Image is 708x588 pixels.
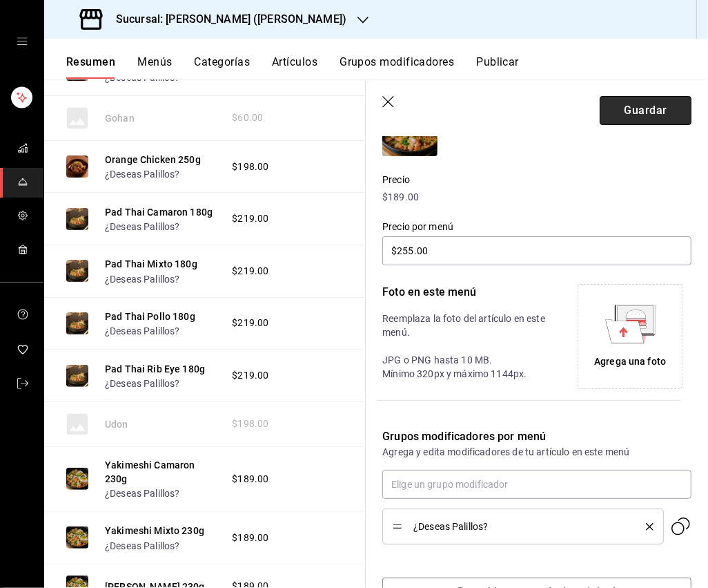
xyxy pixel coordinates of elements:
[66,208,88,230] img: Preview
[105,310,195,323] button: Pad Thai Pollo 180g
[105,377,180,390] button: ¿Deseas Palillos?
[382,190,691,205] p: $189.00
[232,368,268,383] span: $219.00
[105,220,180,234] button: ¿Deseas Palillos?
[413,522,625,531] span: ¿Deseas Palillos?
[105,205,213,219] button: Pad Thai Camaron 180g
[382,236,691,265] input: $0.00
[382,445,691,459] p: Agrega y edita modificadores de tu artículo en este menú
[232,531,268,545] span: $189.00
[66,312,88,334] img: Preview
[105,257,197,271] button: Pad Thai Mixto 180g
[382,284,553,301] p: Foto en este menú
[232,211,268,226] span: $219.00
[66,527,88,549] img: Preview
[232,472,268,486] span: $189.00
[66,260,88,282] img: Preview
[105,324,180,338] button: ¿Deseas Palillos?
[232,316,268,330] span: $219.00
[66,55,115,79] button: Resumen
[17,36,28,47] button: open drawer
[581,287,679,386] div: Agrega una foto
[66,365,88,387] img: Preview
[105,272,180,286] button: ¿Deseas Palillos?
[476,55,519,79] button: Publicar
[66,468,88,490] img: Preview
[636,523,653,531] button: delete
[669,515,691,538] svg: Grupo modificador en esté menú
[105,362,205,376] button: Pad Thai Rib Eye 180g
[137,55,172,79] button: Menús
[105,486,180,500] button: ¿Deseas Palillos?
[105,539,180,553] button: ¿Deseas Palillos?
[105,524,204,538] button: Yakimeshi Mixto 230g
[594,354,666,369] div: Agrega una foto
[105,458,218,486] button: Yakimeshi Camaron 230g
[105,11,346,28] h3: Sucursal: [PERSON_NAME] ([PERSON_NAME])
[382,173,691,187] p: Precio
[272,55,317,79] button: Artículos
[340,55,454,79] button: Grupos modificadores
[66,55,708,79] div: navigation tabs
[600,96,691,125] button: Guardar
[382,312,553,381] p: Reemplaza la foto del artículo en este menú. JPG o PNG hasta 10 MB. Mínimo 320px y máximo 1144px.
[66,155,88,178] img: Preview
[105,167,180,181] button: ¿Deseas Palillos?
[105,153,201,167] button: Orange Chicken 250g
[232,264,268,278] span: $219.00
[382,428,691,445] p: Grupos modificadores por menú
[232,160,268,174] span: $198.00
[195,55,250,79] button: Categorías
[382,222,691,232] label: Precio por menú
[382,470,691,499] input: Elige un grupo modificador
